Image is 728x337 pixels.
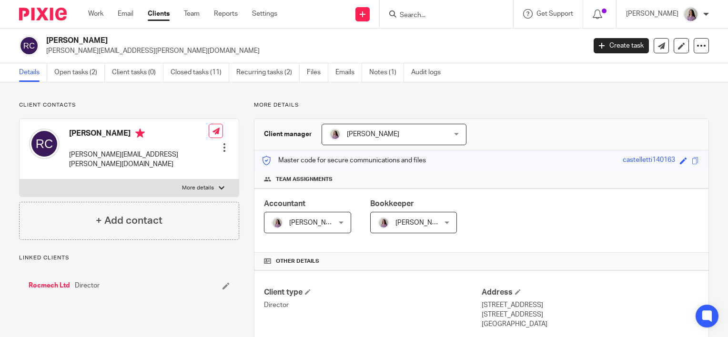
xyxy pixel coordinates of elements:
[29,129,60,159] img: svg%3E
[623,155,675,166] div: castelletti140163
[683,7,698,22] img: Olivia.jpg
[378,217,389,228] img: Olivia.jpg
[19,101,239,109] p: Client contacts
[335,63,362,82] a: Emails
[69,129,209,140] h4: [PERSON_NAME]
[370,200,414,208] span: Bookkeeper
[46,36,473,46] h2: [PERSON_NAME]
[118,9,133,19] a: Email
[329,129,341,140] img: Olivia.jpg
[236,63,300,82] a: Recurring tasks (2)
[276,176,333,183] span: Team assignments
[536,10,573,17] span: Get Support
[148,9,170,19] a: Clients
[482,310,699,319] p: [STREET_ADDRESS]
[264,300,481,310] p: Director
[54,63,105,82] a: Open tasks (2)
[19,254,239,262] p: Linked clients
[135,129,145,138] i: Primary
[19,63,47,82] a: Details
[482,319,699,329] p: [GEOGRAPHIC_DATA]
[289,219,342,226] span: [PERSON_NAME]
[29,281,70,290] a: Rocmech Ltd
[214,9,238,19] a: Reports
[19,36,39,56] img: svg%3E
[171,63,229,82] a: Closed tasks (11)
[69,150,209,169] p: [PERSON_NAME][EMAIL_ADDRESS][PERSON_NAME][DOMAIN_NAME]
[75,281,100,290] span: Director
[369,63,404,82] a: Notes (1)
[88,9,103,19] a: Work
[276,258,319,265] span: Other details
[411,63,448,82] a: Audit logs
[399,11,485,20] input: Search
[19,8,67,20] img: Pixie
[262,156,426,165] p: Master code for secure communications and files
[96,213,162,228] h4: + Add contact
[264,287,481,297] h4: Client type
[347,131,399,138] span: [PERSON_NAME]
[254,101,709,109] p: More details
[482,287,699,297] h4: Address
[626,9,678,19] p: [PERSON_NAME]
[594,38,649,53] a: Create task
[272,217,283,228] img: Olivia.jpg
[264,129,312,139] h3: Client manager
[482,300,699,310] p: [STREET_ADDRESS]
[46,46,579,56] p: [PERSON_NAME][EMAIL_ADDRESS][PERSON_NAME][DOMAIN_NAME]
[184,9,200,19] a: Team
[395,219,448,226] span: [PERSON_NAME]
[182,184,214,192] p: More details
[252,9,277,19] a: Settings
[307,63,328,82] a: Files
[112,63,163,82] a: Client tasks (0)
[264,200,305,208] span: Accountant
